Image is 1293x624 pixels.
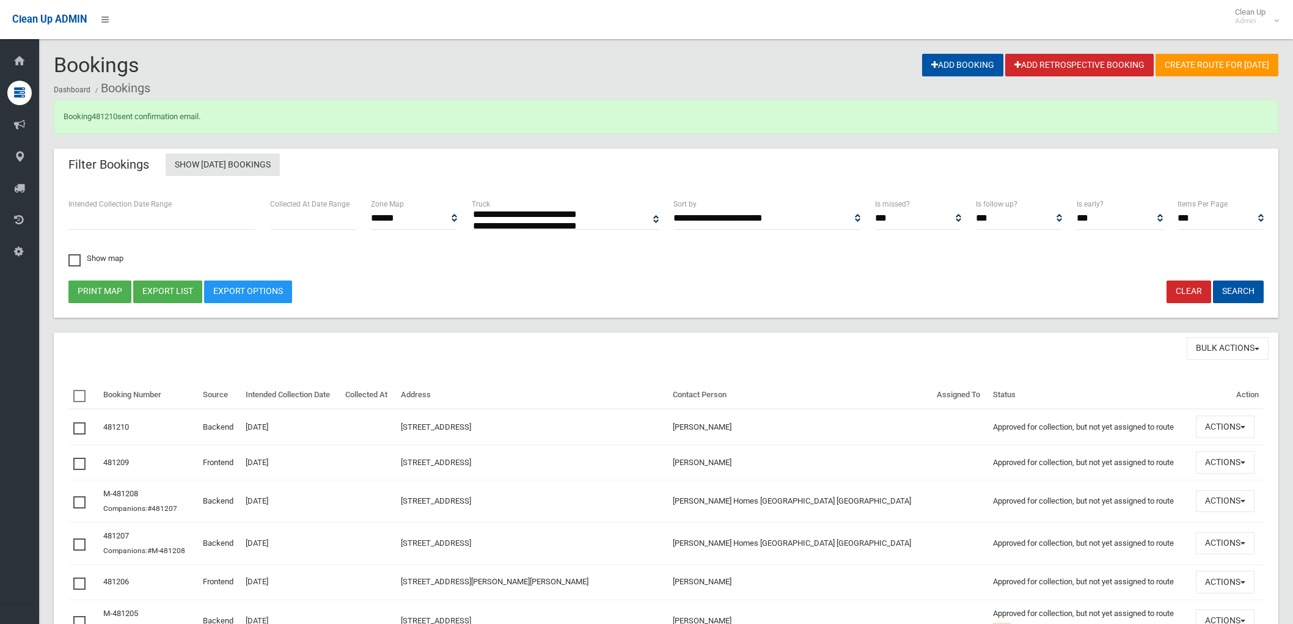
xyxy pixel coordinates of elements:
a: #481207 [147,504,177,513]
td: [DATE] [241,409,341,444]
span: Show map [68,254,123,262]
a: Add Retrospective Booking [1005,54,1154,76]
td: Backend [198,480,241,523]
th: Intended Collection Date [241,381,341,409]
small: Companions: [103,546,187,555]
td: [PERSON_NAME] [668,445,932,480]
td: Approved for collection, but not yet assigned to route [988,565,1191,600]
a: Add Booking [922,54,1003,76]
div: Booking sent confirmation email. [54,100,1278,134]
a: [STREET_ADDRESS] [401,422,471,431]
th: Collected At [340,381,395,409]
span: Clean Up [1229,7,1278,26]
small: Admin [1235,17,1266,26]
th: Status [988,381,1191,409]
td: [PERSON_NAME] [668,565,932,600]
a: Create route for [DATE] [1156,54,1278,76]
button: Bulk Actions [1187,337,1269,360]
td: [DATE] [241,565,341,600]
a: Dashboard [54,86,90,94]
label: Truck [472,197,490,211]
td: Approved for collection, but not yet assigned to route [988,523,1191,565]
a: 481207 [103,531,129,540]
li: Bookings [92,77,150,100]
a: 481206 [103,577,129,586]
td: Frontend [198,565,241,600]
th: Address [396,381,668,409]
button: Actions [1196,490,1255,513]
th: Action [1191,381,1264,409]
td: [PERSON_NAME] Homes [GEOGRAPHIC_DATA] [GEOGRAPHIC_DATA] [668,480,932,523]
a: Show [DATE] Bookings [166,153,280,176]
td: Approved for collection, but not yet assigned to route [988,409,1191,444]
a: #M-481208 [147,546,185,555]
span: Clean Up ADMIN [12,13,87,25]
td: [DATE] [241,445,341,480]
a: M-481208 [103,489,138,498]
span: Bookings [54,53,139,77]
td: [DATE] [241,480,341,523]
a: 481210 [92,112,117,121]
td: [PERSON_NAME] [668,409,932,444]
a: [STREET_ADDRESS] [401,496,471,505]
button: Actions [1196,571,1255,593]
header: Filter Bookings [54,153,164,177]
a: M-481205 [103,609,138,618]
a: 481210 [103,422,129,431]
td: Approved for collection, but not yet assigned to route [988,480,1191,523]
td: [DATE] [241,523,341,565]
small: Companions: [103,504,179,513]
a: [STREET_ADDRESS] [401,458,471,467]
button: Actions [1196,416,1255,438]
th: Source [198,381,241,409]
td: Approved for collection, but not yet assigned to route [988,445,1191,480]
td: Frontend [198,445,241,480]
td: Backend [198,409,241,444]
button: Print map [68,281,131,303]
td: [PERSON_NAME] Homes [GEOGRAPHIC_DATA] [GEOGRAPHIC_DATA] [668,523,932,565]
td: Backend [198,523,241,565]
a: Export Options [204,281,292,303]
button: Export list [133,281,202,303]
button: Search [1213,281,1264,303]
a: 481209 [103,458,129,467]
a: [STREET_ADDRESS][PERSON_NAME][PERSON_NAME] [401,577,588,586]
th: Contact Person [668,381,932,409]
button: Actions [1196,451,1255,474]
a: [STREET_ADDRESS] [401,538,471,548]
th: Booking Number [98,381,198,409]
th: Assigned To [932,381,988,409]
button: Actions [1196,532,1255,555]
a: Clear [1167,281,1211,303]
